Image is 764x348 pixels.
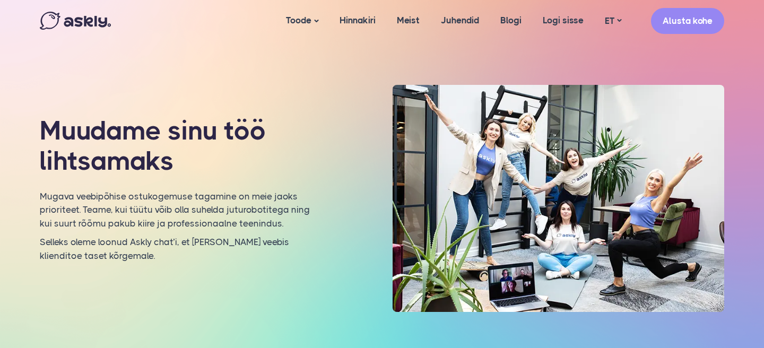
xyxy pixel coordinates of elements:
h1: Muudame sinu töö lihtsamaks [40,116,312,177]
a: ET [594,13,632,29]
img: Askly [40,12,111,30]
p: Mugava veebipõhise ostukogemuse tagamine on meie jaoks prioriteet. Teame, kui tüütu võib olla suh... [40,190,312,231]
a: Alusta kohe [651,8,724,34]
p: Selleks oleme loonud Askly chat’i, et [PERSON_NAME] veebis klienditoe taset kõrgemale. [40,236,312,263]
